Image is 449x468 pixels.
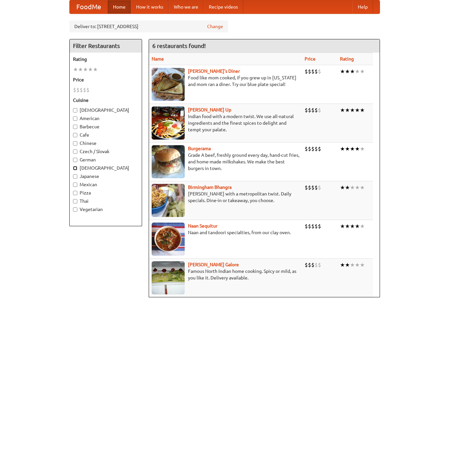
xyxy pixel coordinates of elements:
[73,149,77,154] input: Czech / Slovak
[188,146,211,151] b: Burgerama
[152,223,185,256] img: naansequitur.jpg
[73,191,77,195] input: Pizza
[73,116,77,121] input: American
[152,43,206,49] ng-pluralize: 6 restaurants found!
[207,23,223,30] a: Change
[73,206,138,213] label: Vegetarian
[318,145,321,152] li: $
[73,158,77,162] input: German
[70,0,108,14] a: FoodMe
[340,223,345,230] li: ★
[152,68,185,101] img: sallys.jpg
[188,223,217,229] a: Naan Sequitur
[73,173,138,180] label: Japanese
[152,106,185,140] img: curryup.jpg
[188,68,240,74] a: [PERSON_NAME]'s Diner
[73,190,138,196] label: Pizza
[318,68,321,75] li: $
[73,115,138,122] label: American
[188,107,231,112] a: [PERSON_NAME] Up
[308,184,311,191] li: $
[73,76,138,83] h5: Price
[355,223,360,230] li: ★
[152,113,299,133] p: Indian food with a modern twist. We use all-natural ingredients and the finest spices to delight ...
[360,145,365,152] li: ★
[350,261,355,269] li: ★
[350,106,355,114] li: ★
[73,174,77,179] input: Japanese
[315,223,318,230] li: $
[308,261,311,269] li: $
[152,229,299,236] p: Naan and tandoori specialties, from our clay oven.
[350,145,355,152] li: ★
[78,66,83,73] li: ★
[204,0,243,14] a: Recipe videos
[131,0,168,14] a: How it works
[345,145,350,152] li: ★
[318,184,321,191] li: $
[152,152,299,172] p: Grade A beef, freshly ground every day, hand-cut fries, and home-made milkshakes. We make the bes...
[152,191,299,204] p: [PERSON_NAME] with a metropolitan twist. Daily specials. Dine-in or takeaway, you choose.
[311,145,315,152] li: $
[360,223,365,230] li: ★
[73,66,78,73] li: ★
[345,68,350,75] li: ★
[93,66,98,73] li: ★
[73,86,76,94] li: $
[73,207,77,212] input: Vegetarian
[340,56,354,62] a: Rating
[73,148,138,155] label: Czech / Slovak
[73,56,138,63] h5: Rating
[318,261,321,269] li: $
[73,181,138,188] label: Mexican
[355,261,360,269] li: ★
[340,184,345,191] li: ★
[188,262,239,267] a: [PERSON_NAME] Galore
[340,106,345,114] li: ★
[305,106,308,114] li: $
[355,145,360,152] li: ★
[311,68,315,75] li: $
[73,140,138,147] label: Chinese
[305,261,308,269] li: $
[360,68,365,75] li: ★
[168,0,204,14] a: Who we are
[73,141,77,146] input: Chinese
[315,68,318,75] li: $
[73,97,138,104] h5: Cuisine
[350,68,355,75] li: ★
[305,184,308,191] li: $
[345,184,350,191] li: ★
[86,86,90,94] li: $
[152,184,185,217] img: bhangra.jpg
[73,107,138,113] label: [DEMOGRAPHIC_DATA]
[152,56,164,62] a: Name
[188,185,232,190] b: Birmingham Bhangra
[76,86,80,94] li: $
[355,68,360,75] li: ★
[70,39,142,53] h4: Filter Restaurants
[73,123,138,130] label: Barbecue
[340,68,345,75] li: ★
[360,184,365,191] li: ★
[73,132,138,138] label: Cafe
[308,68,311,75] li: $
[305,145,308,152] li: $
[305,223,308,230] li: $
[360,106,365,114] li: ★
[318,223,321,230] li: $
[83,86,86,94] li: $
[355,184,360,191] li: ★
[73,108,77,112] input: [DEMOGRAPHIC_DATA]
[108,0,131,14] a: Home
[345,106,350,114] li: ★
[308,223,311,230] li: $
[340,145,345,152] li: ★
[152,268,299,281] p: Famous North Indian home cooking. Spicy or mild, as you like it. Delivery available.
[315,261,318,269] li: $
[305,56,316,62] a: Price
[80,86,83,94] li: $
[311,184,315,191] li: $
[315,184,318,191] li: $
